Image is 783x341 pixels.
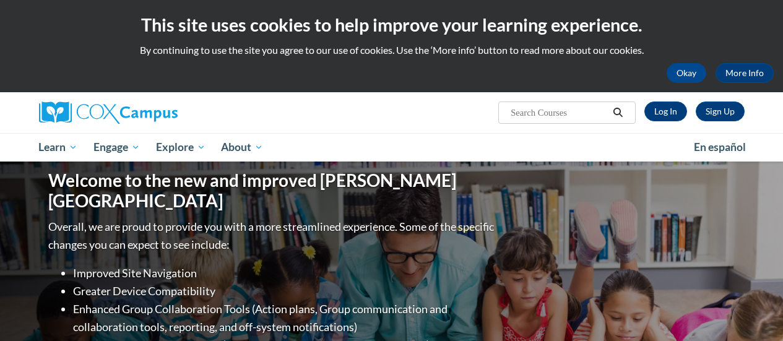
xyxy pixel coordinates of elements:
a: About [213,133,271,162]
a: En español [686,134,754,160]
h2: This site uses cookies to help improve your learning experience. [9,12,774,37]
a: Log In [644,101,687,121]
a: More Info [716,63,774,83]
a: Learn [31,133,86,162]
iframe: Button to launch messaging window [733,291,773,331]
img: Cox Campus [39,101,178,124]
button: Okay [667,63,706,83]
a: Cox Campus [39,101,262,124]
p: Overall, we are proud to provide you with a more streamlined experience. Some of the specific cha... [48,218,497,254]
span: Engage [93,140,140,155]
li: Improved Site Navigation [73,264,497,282]
span: Explore [156,140,205,155]
li: Enhanced Group Collaboration Tools (Action plans, Group communication and collaboration tools, re... [73,300,497,336]
a: Register [696,101,745,121]
li: Greater Device Compatibility [73,282,497,300]
span: About [221,140,263,155]
span: Learn [38,140,77,155]
h1: Welcome to the new and improved [PERSON_NAME][GEOGRAPHIC_DATA] [48,170,497,212]
p: By continuing to use the site you agree to our use of cookies. Use the ‘More info’ button to read... [9,43,774,57]
input: Search Courses [509,105,608,120]
span: En español [694,140,746,153]
div: Main menu [30,133,754,162]
button: Search [608,105,627,120]
a: Engage [85,133,148,162]
a: Explore [148,133,214,162]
